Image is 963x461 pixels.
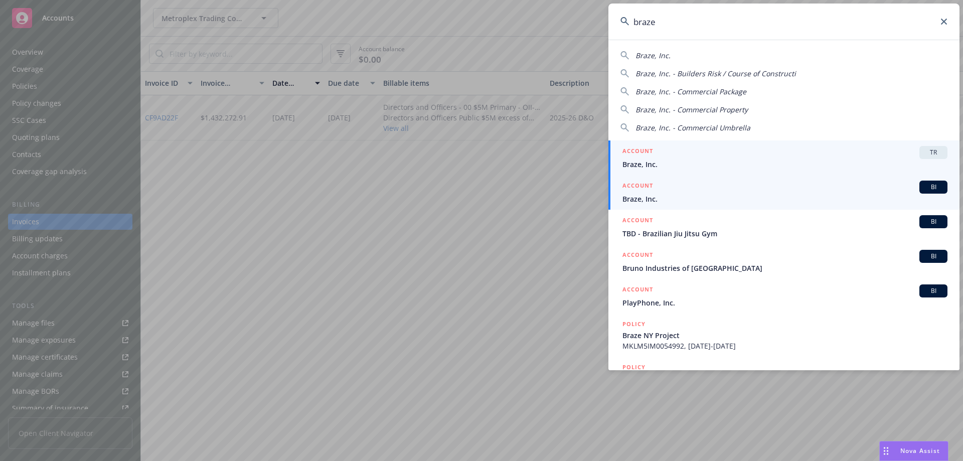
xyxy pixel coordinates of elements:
[923,252,943,261] span: BI
[923,286,943,295] span: BI
[635,105,748,114] span: Braze, Inc. - Commercial Property
[608,244,959,279] a: ACCOUNTBIBruno Industries of [GEOGRAPHIC_DATA]
[635,51,671,60] span: Braze, Inc.
[622,181,653,193] h5: ACCOUNT
[608,357,959,400] a: POLICY
[608,175,959,210] a: ACCOUNTBIBraze, Inc.
[900,446,940,455] span: Nova Assist
[880,441,892,460] div: Drag to move
[622,146,653,158] h5: ACCOUNT
[622,284,653,296] h5: ACCOUNT
[622,362,646,372] h5: POLICY
[923,217,943,226] span: BI
[622,159,947,170] span: Braze, Inc.
[608,279,959,314] a: ACCOUNTBIPlayPhone, Inc.
[622,330,947,341] span: Braze NY Project
[622,228,947,239] span: TBD - Brazilian Jiu Jitsu Gym
[923,148,943,157] span: TR
[608,140,959,175] a: ACCOUNTTRBraze, Inc.
[608,210,959,244] a: ACCOUNTBITBD - Brazilian Jiu Jitsu Gym
[608,314,959,357] a: POLICYBraze NY ProjectMKLM5IM0054992, [DATE]-[DATE]
[635,87,746,96] span: Braze, Inc. - Commercial Package
[622,194,947,204] span: Braze, Inc.
[879,441,948,461] button: Nova Assist
[622,263,947,273] span: Bruno Industries of [GEOGRAPHIC_DATA]
[622,215,653,227] h5: ACCOUNT
[608,4,959,40] input: Search...
[622,341,947,351] span: MKLM5IM0054992, [DATE]-[DATE]
[622,250,653,262] h5: ACCOUNT
[635,69,796,78] span: Braze, Inc. - Builders Risk / Course of Constructi
[923,183,943,192] span: BI
[635,123,750,132] span: Braze, Inc. - Commercial Umbrella
[622,319,646,329] h5: POLICY
[622,297,947,308] span: PlayPhone, Inc.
